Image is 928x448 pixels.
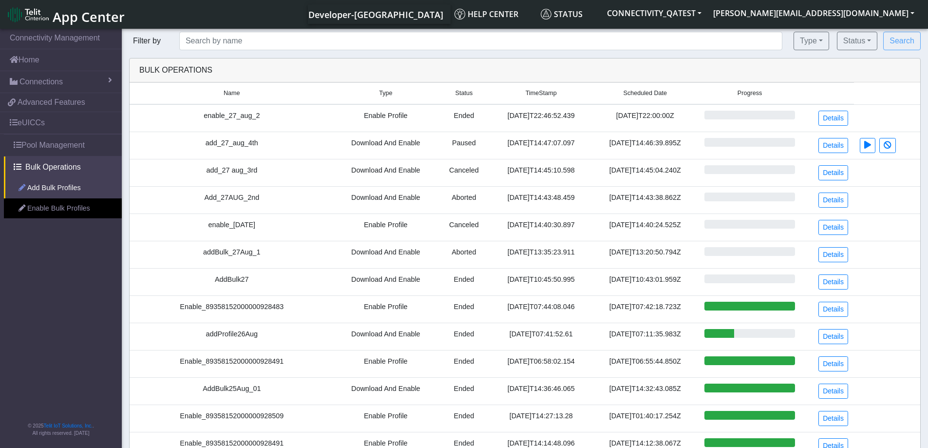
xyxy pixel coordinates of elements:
[592,241,699,268] td: [DATE]T13:20:50.794Z
[491,241,592,268] td: [DATE]T13:35:23.911
[592,186,699,214] td: [DATE]T14:43:38.862Z
[53,8,125,26] span: App Center
[491,377,592,405] td: [DATE]T14:36:46.065
[491,132,592,159] td: [DATE]T14:47:07.097
[818,384,848,399] a: Details
[455,9,518,19] span: Help center
[818,302,848,317] a: Details
[308,9,443,20] span: Developer-[GEOGRAPHIC_DATA]
[130,186,334,214] td: Add_27AUG_2nd
[837,32,877,50] button: Status
[4,135,122,156] a: Pool Management
[334,132,437,159] td: Download And Enable
[437,132,491,159] td: Paused
[334,104,437,132] td: Enable Profile
[437,295,491,323] td: Ended
[437,350,491,377] td: Ended
[130,104,334,132] td: enable_27_aug_2
[491,186,592,214] td: [DATE]T14:43:48.459
[437,405,491,432] td: Ended
[130,268,334,295] td: AddBulk27
[8,7,49,22] img: logo-telit-cinterion-gw-new.png
[308,4,443,24] a: Your current platform instance
[130,377,334,405] td: AddBulk25Aug_01
[707,4,920,22] button: [PERSON_NAME][EMAIL_ADDRESS][DOMAIN_NAME]
[437,241,491,268] td: Aborted
[491,104,592,132] td: [DATE]T22:46:52.439
[491,295,592,323] td: [DATE]T07:44:08.046
[334,295,437,323] td: Enable Profile
[437,159,491,186] td: Canceled
[334,241,437,268] td: Download And Enable
[623,89,667,98] span: Scheduled Date
[592,268,699,295] td: [DATE]T10:43:01.959Z
[592,132,699,159] td: [DATE]T14:46:39.895Z
[818,138,848,153] a: Details
[601,4,707,22] button: CONNECTIVITY_QATEST
[334,268,437,295] td: Download And Enable
[491,350,592,377] td: [DATE]T06:58:02.154
[132,64,918,76] div: Bulk Operations
[224,89,240,98] span: Name
[592,295,699,323] td: [DATE]T07:42:18.723Z
[18,97,85,108] span: Advanced Features
[537,4,601,24] a: Status
[592,377,699,405] td: [DATE]T14:32:43.085Z
[818,220,848,235] a: Details
[491,405,592,432] td: [DATE]T14:27:13.28
[738,89,762,98] span: Progress
[130,350,334,377] td: Enable_89358152000000928491
[491,323,592,350] td: [DATE]T07:41:52.61
[883,32,921,50] button: Search
[130,132,334,159] td: add_27_aug_4th
[818,356,848,371] a: Details
[130,323,334,350] td: addProfile26Aug
[818,193,848,208] a: Details
[44,423,93,429] a: Telit IoT Solutions, Inc.
[818,274,848,290] a: Details
[19,76,63,88] span: Connections
[818,329,848,344] a: Details
[437,323,491,350] td: Ended
[379,89,392,98] span: Type
[818,411,848,426] a: Details
[4,198,122,219] a: Enable Bulk Profiles
[794,32,829,50] button: Type
[130,214,334,241] td: enable_[DATE]
[818,247,848,262] a: Details
[334,323,437,350] td: Download And Enable
[592,159,699,186] td: [DATE]T14:45:04.240Z
[8,4,123,25] a: App Center
[334,350,437,377] td: Enable Profile
[437,186,491,214] td: Aborted
[541,9,551,19] img: status.svg
[455,9,465,19] img: knowledge.svg
[130,405,334,432] td: Enable_89358152000000928509
[818,165,848,180] a: Details
[130,159,334,186] td: add_27 aug_3rd
[334,214,437,241] td: Enable Profile
[4,178,122,198] a: Add Bulk Profiles
[526,89,557,98] span: TimeStamp
[334,186,437,214] td: Download And Enable
[334,159,437,186] td: Download And Enable
[491,159,592,186] td: [DATE]T14:45:10.598
[592,405,699,432] td: [DATE]T01:40:17.254Z
[437,214,491,241] td: Canceled
[4,156,122,178] a: Bulk Operations
[437,377,491,405] td: Ended
[592,323,699,350] td: [DATE]T07:11:35.983Z
[129,37,165,45] span: Filter by
[130,241,334,268] td: addBulk_27Aug_1
[25,161,81,173] span: Bulk Operations
[437,104,491,132] td: Ended
[334,377,437,405] td: Download And Enable
[491,214,592,241] td: [DATE]T14:40:30.897
[818,111,848,126] a: Details
[592,214,699,241] td: [DATE]T14:40:24.525Z
[179,32,782,50] input: Search by name
[592,350,699,377] td: [DATE]T06:55:44.850Z
[451,4,537,24] a: Help center
[455,89,473,98] span: Status
[541,9,583,19] span: Status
